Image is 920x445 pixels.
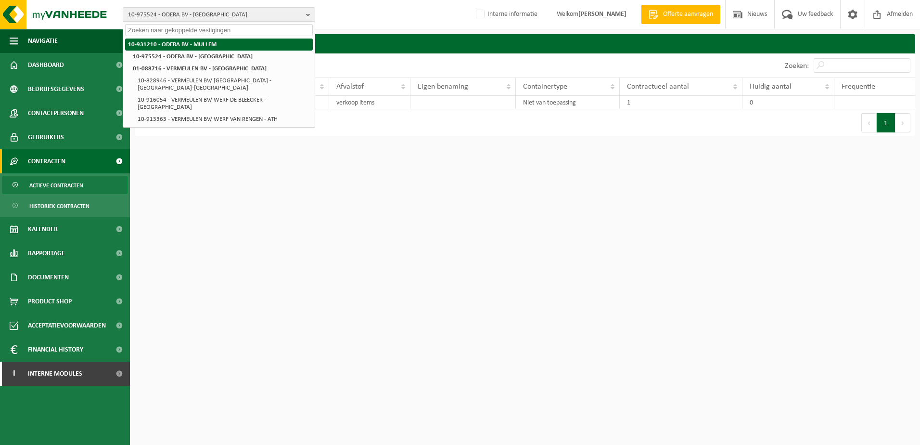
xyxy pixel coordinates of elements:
label: Interne informatie [474,7,537,22]
span: I [10,362,18,386]
span: Dashboard [28,53,64,77]
span: Navigatie [28,29,58,53]
strong: 01-088716 - VERMEULEN BV - [GEOGRAPHIC_DATA] [133,65,267,72]
span: Acceptatievoorwaarden [28,314,106,338]
span: Documenten [28,265,69,289]
button: Previous [861,113,877,132]
li: 10-916054 - VERMEULEN BV/ WERF DE BLEECKER - [GEOGRAPHIC_DATA] [135,94,313,113]
td: 1 [620,96,742,109]
span: Offerte aanvragen [661,10,716,19]
span: Product Shop [28,289,72,314]
button: 10-975524 - ODERA BV - [GEOGRAPHIC_DATA] [123,7,315,22]
span: Frequentie [842,83,875,91]
span: Gebruikers [28,125,64,149]
span: Eigen benaming [418,83,468,91]
span: Contactpersonen [28,101,84,125]
a: Actieve contracten [2,176,128,194]
td: Niet van toepassing [516,96,620,109]
span: Containertype [523,83,567,91]
button: 1 [877,113,895,132]
span: Afvalstof [336,83,364,91]
label: Zoeken: [785,62,809,70]
span: Rapportage [28,241,65,265]
button: Next [895,113,910,132]
h2: Contracten [135,34,915,53]
strong: 10-931210 - ODERA BV - MULLEM [128,41,217,48]
li: 10-975524 - ODERA BV - [GEOGRAPHIC_DATA] [130,51,313,63]
li: 10-913363 - VERMEULEN BV/ WERF VAN RENGEN - ATH [135,113,313,125]
span: Bedrijfsgegevens [28,77,84,101]
span: Actieve contracten [29,176,83,195]
td: verkoop items [329,96,410,109]
span: Financial History [28,338,83,362]
span: Kalender [28,217,58,241]
a: Historiek contracten [2,196,128,215]
span: Huidig aantal [750,83,792,91]
span: Historiek contracten [29,197,89,215]
strong: [PERSON_NAME] [578,11,626,18]
td: 0 [742,96,834,109]
input: Zoeken naar gekoppelde vestigingen [125,24,313,36]
span: Contracten [28,149,65,173]
a: Offerte aanvragen [641,5,720,24]
li: 10-828946 - VERMEULEN BV/ [GEOGRAPHIC_DATA] - [GEOGRAPHIC_DATA]-[GEOGRAPHIC_DATA] [135,75,313,94]
span: Interne modules [28,362,82,386]
span: 10-975524 - ODERA BV - [GEOGRAPHIC_DATA] [128,8,302,22]
span: Contractueel aantal [627,83,689,91]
